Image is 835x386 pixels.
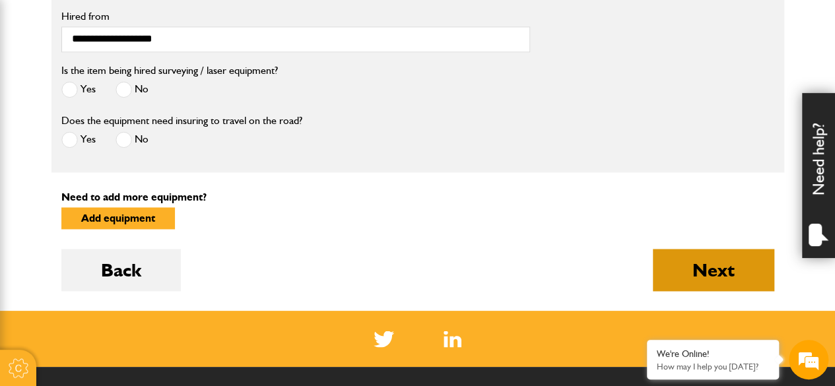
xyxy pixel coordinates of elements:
[69,74,222,91] div: Chat with us now
[17,161,241,190] input: Enter your email address
[61,115,302,126] label: Does the equipment need insuring to travel on the road?
[22,73,55,92] img: d_20077148190_company_1631870298795_20077148190
[653,249,774,291] button: Next
[61,131,96,148] label: Yes
[116,131,149,148] label: No
[657,348,769,360] div: We're Online!
[17,200,241,229] input: Enter your phone number
[17,239,241,285] textarea: Type your message and hit 'Enter'
[61,81,96,98] label: Yes
[61,249,181,291] button: Back
[374,331,394,347] img: Twitter
[61,11,530,22] label: Hired from
[180,297,240,315] em: Start Chat
[802,93,835,258] div: Need help?
[61,207,175,229] button: Add equipment
[61,192,774,203] p: Need to add more equipment?
[116,81,149,98] label: No
[61,65,278,76] label: Is the item being hired surveying / laser equipment?
[444,331,461,347] a: LinkedIn
[444,331,461,347] img: Linked In
[217,7,248,38] div: Minimize live chat window
[17,122,241,151] input: Enter your last name
[657,362,769,371] p: How may I help you today?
